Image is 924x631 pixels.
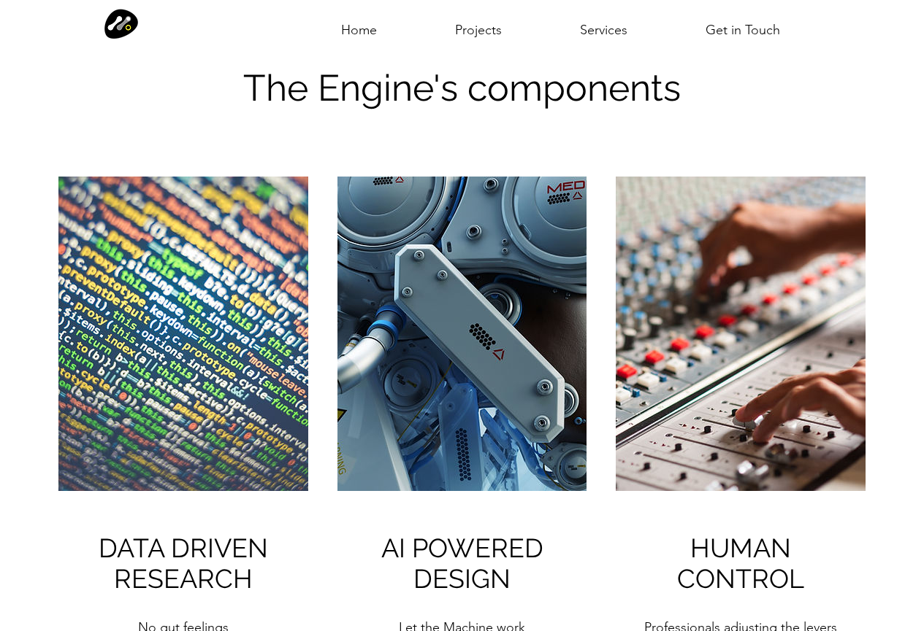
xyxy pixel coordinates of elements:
[616,177,866,491] img: Hands on Control Board
[104,7,138,39] img: Modular Logo icon only.png
[381,533,543,594] a: AI POWERED DESIGN
[99,533,268,594] a: DATA DRIVEN RESEARCH
[541,5,667,42] a: Services
[416,5,541,42] a: Projects
[667,5,819,42] a: Get in Touch
[337,177,587,491] img: Futuristic Cyborg
[302,5,819,42] nav: Site
[119,66,806,109] h3: The Engine's components
[302,5,416,42] a: Home
[335,6,383,54] p: Home
[677,533,804,594] a: HUMAN CONTROL
[574,6,633,54] p: Services
[700,6,786,54] p: Get in Touch
[449,6,508,54] p: Projects
[58,177,308,491] img: Computer Programming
